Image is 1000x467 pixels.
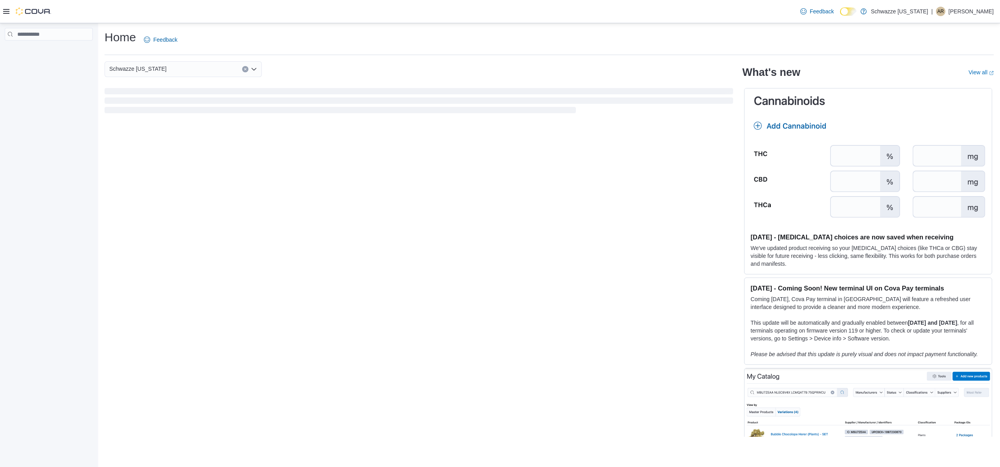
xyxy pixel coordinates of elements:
[105,90,733,115] span: Loading
[109,64,167,74] span: Schwazze [US_STATE]
[751,284,985,292] h3: [DATE] - Coming Soon! New terminal UI on Cova Pay terminals
[949,7,994,16] p: [PERSON_NAME]
[153,36,177,44] span: Feedback
[908,320,957,326] strong: [DATE] and [DATE]
[969,69,994,75] a: View allExternal link
[751,319,985,342] p: This update will be automatically and gradually enabled between , for all terminals operating on ...
[989,71,994,75] svg: External link
[871,7,928,16] p: Schwazze [US_STATE]
[141,32,180,48] a: Feedback
[751,351,978,357] em: Please be advised that this update is purely visual and does not impact payment functionality.
[16,7,51,15] img: Cova
[840,7,857,16] input: Dark Mode
[5,42,93,61] nav: Complex example
[743,66,800,79] h2: What's new
[937,7,944,16] span: AR
[105,29,136,45] h1: Home
[797,4,837,19] a: Feedback
[751,295,985,311] p: Coming [DATE], Cova Pay terminal in [GEOGRAPHIC_DATA] will feature a refreshed user interface des...
[931,7,933,16] p: |
[751,244,985,268] p: We've updated product receiving so your [MEDICAL_DATA] choices (like THCa or CBG) stay visible fo...
[936,7,945,16] div: Austin Ronningen
[242,66,248,72] button: Clear input
[810,7,834,15] span: Feedback
[751,233,985,241] h3: [DATE] - [MEDICAL_DATA] choices are now saved when receiving
[251,66,257,72] button: Open list of options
